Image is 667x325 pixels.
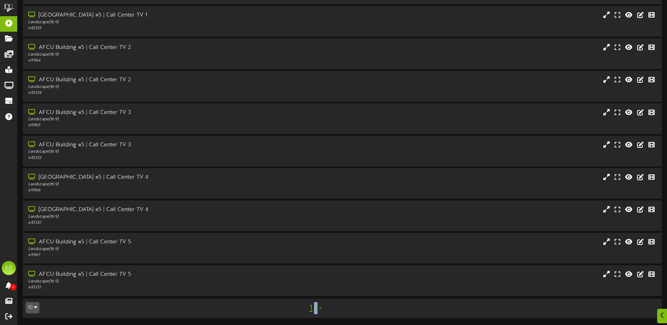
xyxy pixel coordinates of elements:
div: Landscape ( 16:9 ) [28,84,284,90]
div: Landscape ( 16:9 ) [28,52,284,58]
a: 2 [314,305,318,312]
div: [GEOGRAPHIC_DATA] #5 | Call Center TV 4 [28,173,284,181]
div: # 9966 [28,187,284,193]
div: Landscape ( 16:9 ) [28,214,284,220]
div: # 10332 [28,220,284,226]
div: # 9965 [28,122,284,128]
div: AFCU Building #5 | Call Center TV 3 [28,109,284,117]
a: 1 [309,304,313,313]
div: AFCU Building #5 | Call Center TV 3 [28,141,284,149]
div: KR [2,261,16,275]
div: AFCU Building #5 | Call Center TV 5 [28,238,284,246]
div: Landscape ( 16:9 ) [28,246,284,252]
div: Landscape ( 16:9 ) [28,116,284,122]
div: # 10331 [28,285,284,291]
div: [GEOGRAPHIC_DATA] #5 | Call Center TV 4 [28,206,284,214]
div: # 10335 [28,25,284,31]
span: 0 [10,284,17,291]
div: # 10333 [28,155,284,161]
div: # 10334 [28,90,284,96]
div: # 9964 [28,58,284,64]
div: [GEOGRAPHIC_DATA] #5 | Call Center TV 1 [28,11,284,19]
div: Landscape ( 16:9 ) [28,19,284,25]
button: 10 [26,302,39,313]
div: AFCU Building #5 | Call Center TV 5 [28,270,284,279]
div: # 9967 [28,252,284,258]
a: > [319,305,322,312]
div: AFCU Building #5 | Call Center TV 2 [28,76,284,84]
div: Landscape ( 16:9 ) [28,181,284,187]
div: Landscape ( 16:9 ) [28,279,284,285]
div: AFCU Building #5 | Call Center TV 2 [28,44,284,52]
div: Landscape ( 16:9 ) [28,149,284,155]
